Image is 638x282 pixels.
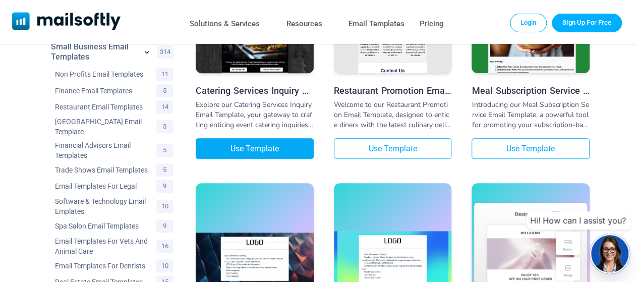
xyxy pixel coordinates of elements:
img: agent [590,235,630,272]
a: Solutions & Services [190,17,260,31]
a: Trial [552,14,622,32]
a: Category [55,196,151,216]
a: Category [55,140,151,160]
div: Explore our Catering Services Inquiry Email Template, your gateway to crafting enticing event cat... [196,100,314,130]
a: Email Templates [349,17,404,31]
a: Category [55,69,151,79]
a: Resources [286,17,322,31]
a: Restaurant Promotion Email Template [334,85,452,96]
a: Category [55,181,151,191]
a: Category [51,42,137,62]
a: Use Template [472,138,590,159]
a: Category [55,117,151,137]
a: Category [55,86,151,96]
div: Introducing our Meal Subscription Service Email Template, a powerful tool for promoting your subs... [472,100,590,130]
a: Pricing [420,17,444,31]
a: Mailsoftly [12,12,121,32]
a: Meal Subscription Service Email Template [472,85,590,96]
a: Login [510,14,547,32]
a: Catering Services Inquiry Email Template [196,85,314,96]
a: Show subcategories for Small Business Email Templates [142,47,152,59]
div: Welcome to our Restaurant Promotion Email Template, designed to entice diners with the latest cul... [334,100,452,130]
a: Category [55,221,151,231]
a: Category [55,165,151,175]
a: Category [55,102,151,112]
a: Category [55,261,151,271]
a: Use Template [196,138,314,159]
a: Use Template [334,138,452,159]
div: Hi! How can I assist you? [526,211,630,230]
img: Mailsoftly Logo [12,12,121,30]
a: Category [55,236,151,256]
